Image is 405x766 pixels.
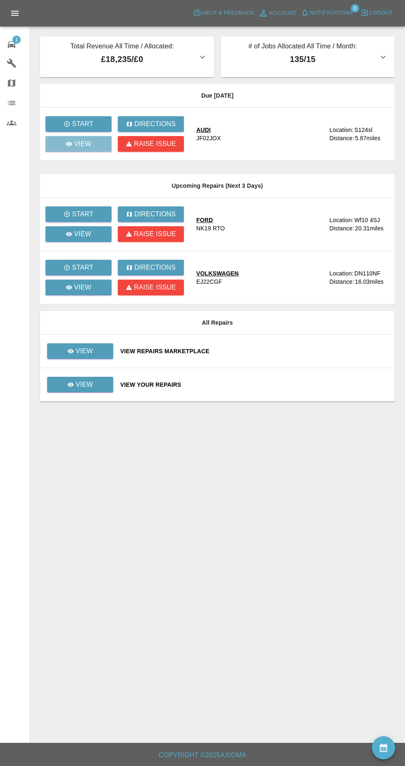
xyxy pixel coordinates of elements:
div: 16.03 miles [355,278,388,286]
span: Account [269,9,297,18]
a: View [45,136,112,152]
a: View [45,226,112,242]
p: Directions [134,263,176,273]
a: View [47,343,113,359]
a: Account [256,7,299,20]
p: View [76,380,93,390]
h6: Copyright © 2025 Axioma [7,749,398,761]
span: Notifications [310,8,353,18]
div: NK19 RTO [196,224,225,232]
div: DN110NF [354,269,380,278]
a: View [47,377,113,393]
div: Location: [329,269,353,278]
span: 1 [12,36,21,44]
div: JF02JOX [196,134,221,142]
div: FORD [196,216,225,224]
p: 135 / 15 [227,53,378,65]
p: Start [72,209,93,219]
th: Due [DATE] [40,84,395,108]
div: 20.31 miles [355,224,388,232]
p: Start [72,263,93,273]
a: Location:DN110NFDistance:16.03miles [329,269,388,286]
a: View [47,381,114,388]
a: View [47,347,114,354]
a: FORDNK19 RTO [196,216,323,232]
button: Open drawer [5,3,25,23]
div: VOLKSWAGEN [196,269,239,278]
th: Upcoming Repairs (Next 3 Days) [40,174,395,198]
div: AUDI [196,126,221,134]
span: Help & Feedback [202,8,254,18]
p: Start [72,119,93,129]
button: Raise issue [118,136,184,152]
p: Total Revenue All Time / Allocated: [47,41,198,53]
p: View [74,282,91,292]
div: Wf10 4SJ [354,216,380,224]
a: Location:Wf10 4SJDistance:20.31miles [329,216,388,232]
a: View [45,280,112,295]
p: View [76,346,93,356]
div: Location: [329,126,353,134]
a: Location:S124slDistance:5.87miles [329,126,388,142]
button: Logout [358,7,395,19]
button: Start [45,116,112,132]
p: View [74,229,91,239]
p: Raise issue [134,139,176,149]
a: VOLKSWAGENEJ22CGF [196,269,323,286]
a: View Repairs Marketplace [120,347,388,355]
div: S124sl [354,126,372,134]
div: Location: [329,216,353,224]
button: Raise issue [118,226,184,242]
button: Total Revenue All Time / Allocated:£18,235/£0 [40,36,214,77]
button: availability [372,736,395,759]
p: Raise issue [134,229,176,239]
span: 8 [351,4,359,12]
div: 5.87 miles [355,134,388,142]
th: All Repairs [40,311,395,335]
a: View Your Repairs [120,381,388,389]
button: # of Jobs Allocated All Time / Month:135/15 [221,36,395,77]
div: Distance: [329,278,354,286]
p: £18,235 / £0 [47,53,198,65]
span: Logout [369,8,393,18]
div: Distance: [329,224,354,232]
p: Raise issue [134,282,176,292]
div: EJ22CGF [196,278,222,286]
button: Directions [118,116,184,132]
button: Directions [118,206,184,222]
button: Raise issue [118,280,184,295]
button: Directions [118,260,184,275]
button: Start [45,260,112,275]
p: View [74,139,91,149]
div: Distance: [329,134,354,142]
button: Help & Feedback [191,7,256,19]
a: AUDIJF02JOX [196,126,323,142]
p: Directions [134,209,176,219]
p: Directions [134,119,176,129]
button: Notifications [299,7,355,19]
p: # of Jobs Allocated All Time / Month: [227,41,378,53]
button: Start [45,206,112,222]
